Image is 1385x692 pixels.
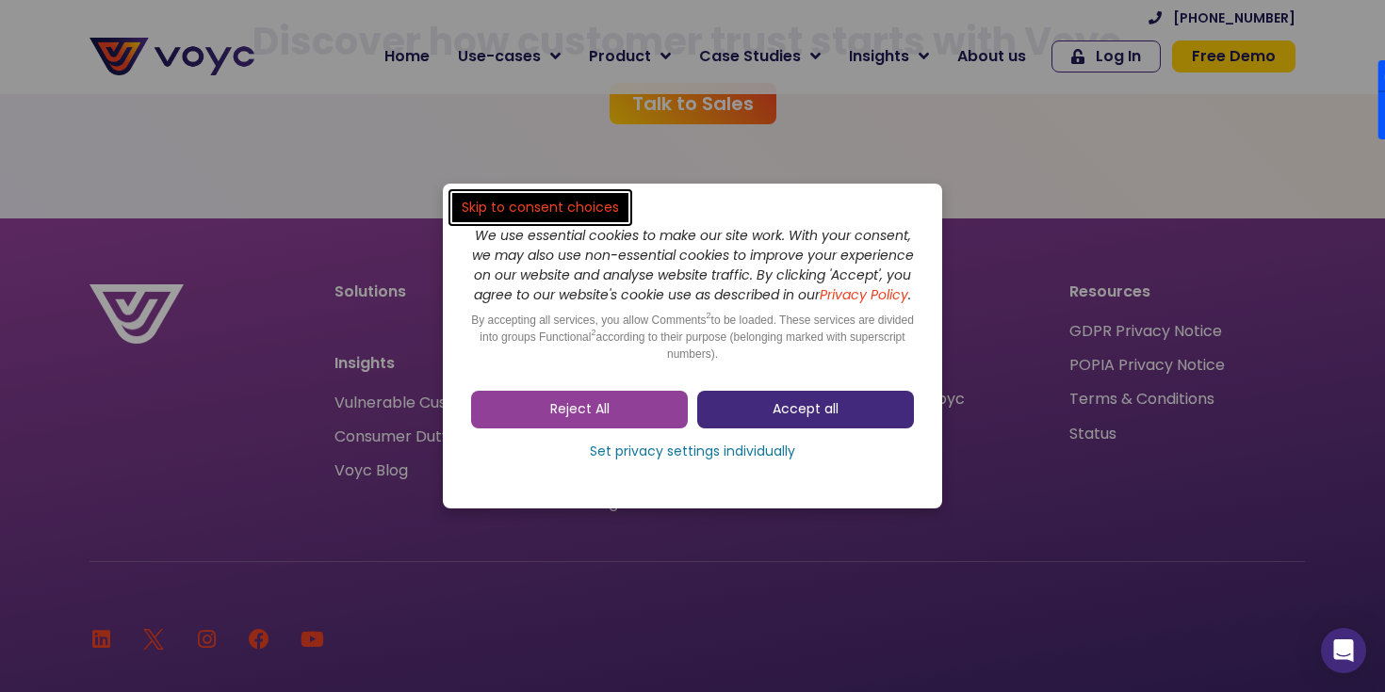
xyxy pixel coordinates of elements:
a: Set privacy settings individually [471,438,914,466]
i: We use essential cookies to make our site work. With your consent, we may also use non-essential ... [472,226,914,304]
a: Privacy Policy [820,285,908,304]
span: By accepting all services, you allow Comments to be loaded. These services are divided into group... [471,314,914,361]
a: Accept all [697,391,914,428]
span: Set privacy settings individually [590,443,795,461]
a: Reject All [471,391,688,428]
span: Reject All [550,400,610,419]
span: Accept all [773,400,839,419]
a: Skip to consent choices [452,193,628,222]
sup: 2 [707,311,711,320]
sup: 2 [591,328,595,337]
